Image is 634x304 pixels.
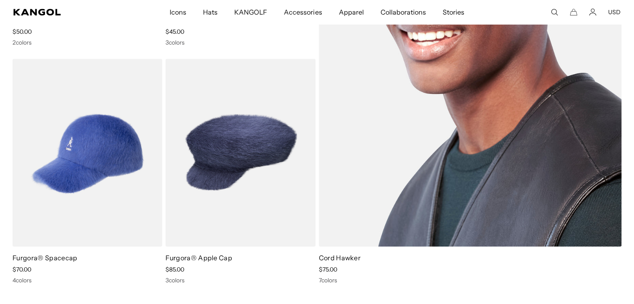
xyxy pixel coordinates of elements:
a: Furgora® Apple Cap [165,254,232,262]
span: $75.00 [319,266,337,273]
a: Furgora® Spacecap [13,254,77,262]
button: Cart [570,8,577,16]
span: $50.00 [13,28,32,35]
summary: Search here [551,8,558,16]
span: $85.00 [165,266,184,273]
a: Cord Hawker [319,254,361,262]
div: 7 colors [319,277,622,284]
a: Account [589,8,596,16]
img: Furgora® Spacecap [13,59,162,247]
button: USD [608,8,621,16]
a: Kangol [13,9,112,15]
div: 3 colors [165,277,315,284]
img: Furgora® Apple Cap [165,59,315,247]
div: 4 colors [13,277,162,284]
div: 3 colors [165,39,315,46]
div: 2 colors [13,39,162,46]
span: $45.00 [165,28,184,35]
span: $70.00 [13,266,31,273]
